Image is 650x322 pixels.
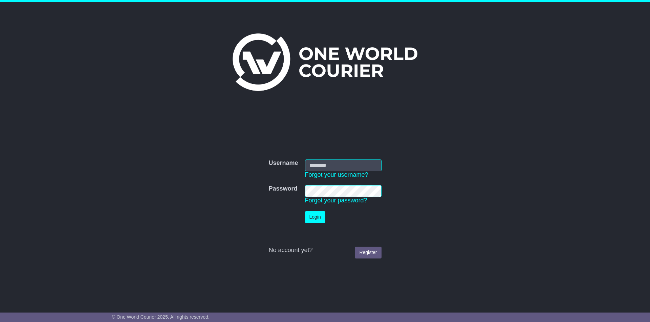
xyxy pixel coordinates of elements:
a: Register [355,247,381,258]
img: One World [233,33,417,91]
a: Forgot your password? [305,197,367,204]
label: Username [268,159,298,167]
div: No account yet? [268,247,381,254]
span: © One World Courier 2025. All rights reserved. [112,314,210,320]
button: Login [305,211,325,223]
a: Forgot your username? [305,171,368,178]
label: Password [268,185,297,193]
